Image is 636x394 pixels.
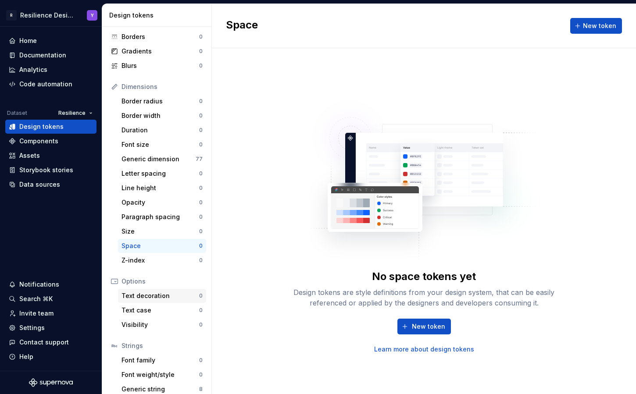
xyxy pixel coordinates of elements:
[374,345,474,354] a: Learn more about design tokens
[118,289,206,303] a: Text decoration0
[121,370,199,379] div: Font weight/style
[199,62,203,69] div: 0
[121,356,199,365] div: Font family
[121,82,203,91] div: Dimensions
[5,48,96,62] a: Documentation
[199,199,203,206] div: 0
[121,32,199,41] div: Borders
[121,126,199,135] div: Duration
[5,120,96,134] a: Design tokens
[199,127,203,134] div: 0
[199,213,203,220] div: 0
[196,156,203,163] div: 77
[121,184,199,192] div: Line height
[107,30,206,44] a: Borders0
[5,321,96,335] a: Settings
[118,181,206,195] a: Line height0
[118,138,206,152] a: Font size0
[118,303,206,317] a: Text case0
[118,152,206,166] a: Generic dimension77
[121,241,199,250] div: Space
[199,141,203,148] div: 0
[570,18,622,34] button: New token
[19,338,69,347] div: Contact support
[118,353,206,367] a: Font family0
[121,47,199,56] div: Gradients
[121,227,199,236] div: Size
[2,6,100,25] button: RResilience Design SystemY
[121,213,199,221] div: Paragraph spacing
[109,11,208,20] div: Design tokens
[118,368,206,382] a: Font weight/style0
[121,111,199,120] div: Border width
[199,257,203,264] div: 0
[5,34,96,48] a: Home
[372,270,476,284] div: No space tokens yet
[397,319,451,334] button: New token
[199,321,203,328] div: 0
[19,295,53,303] div: Search ⌘K
[118,123,206,137] a: Duration0
[121,155,196,163] div: Generic dimension
[19,51,66,60] div: Documentation
[19,122,64,131] div: Design tokens
[19,80,72,89] div: Code automation
[118,94,206,108] a: Border radius0
[118,210,206,224] a: Paragraph spacing0
[5,77,96,91] a: Code automation
[118,253,206,267] a: Z-index0
[199,33,203,40] div: 0
[118,224,206,238] a: Size0
[91,12,94,19] div: Y
[121,198,199,207] div: Opacity
[199,98,203,105] div: 0
[19,151,40,160] div: Assets
[199,170,203,177] div: 0
[5,134,96,148] a: Components
[583,21,616,30] span: New token
[121,169,199,178] div: Letter spacing
[121,256,199,265] div: Z-index
[5,306,96,320] a: Invite team
[121,140,199,149] div: Font size
[121,97,199,106] div: Border radius
[107,59,206,73] a: Blurs0
[5,350,96,364] button: Help
[20,11,76,20] div: Resilience Design System
[5,177,96,192] a: Data sources
[121,306,199,315] div: Text case
[199,371,203,378] div: 0
[121,341,203,350] div: Strings
[19,65,47,74] div: Analytics
[7,110,27,117] div: Dataset
[19,309,54,318] div: Invite team
[121,277,203,286] div: Options
[5,335,96,349] button: Contact support
[118,109,206,123] a: Border width0
[5,149,96,163] a: Assets
[58,110,86,117] span: Resilience
[19,166,73,174] div: Storybook stories
[121,320,199,329] div: Visibility
[6,10,17,21] div: R
[199,292,203,299] div: 0
[199,48,203,55] div: 0
[199,386,203,393] div: 8
[19,280,59,289] div: Notifications
[19,180,60,189] div: Data sources
[199,307,203,314] div: 0
[121,291,199,300] div: Text decoration
[107,44,206,58] a: Gradients0
[19,323,45,332] div: Settings
[19,137,58,146] div: Components
[29,378,73,387] svg: Supernova Logo
[5,163,96,177] a: Storybook stories
[284,287,565,308] div: Design tokens are style definitions from your design system, that can be easily referenced or app...
[118,239,206,253] a: Space0
[118,167,206,181] a: Letter spacing0
[5,277,96,291] button: Notifications
[121,61,199,70] div: Blurs
[199,112,203,119] div: 0
[412,322,445,331] span: New token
